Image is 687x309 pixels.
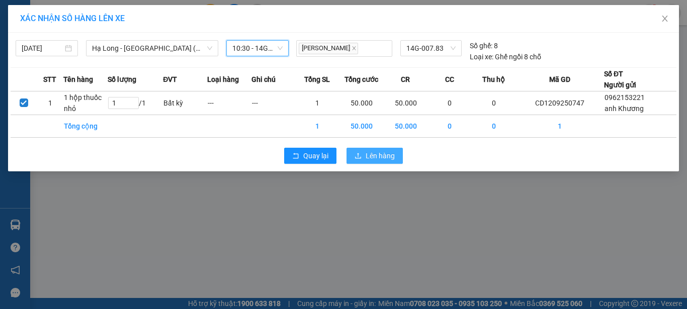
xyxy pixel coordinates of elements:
span: [PERSON_NAME] [299,43,358,54]
span: ĐVT [163,74,177,85]
div: Số ĐT Người gửi [604,68,636,90]
span: Gửi hàng Hạ Long: Hotline: [9,67,97,94]
span: Hạ Long - Hà Nội (Limousine) [92,41,212,56]
td: 50.000 [339,91,384,115]
span: Quay lại [303,150,328,161]
td: 1 [37,91,64,115]
span: Tổng SL [304,74,330,85]
button: rollbackQuay lại [284,148,336,164]
td: 1 [516,115,604,138]
td: 1 hộp thuốc nhỏ [63,91,108,115]
span: Số ghế: [470,40,492,51]
strong: 0888 827 827 - 0848 827 827 [21,47,101,65]
span: Thu hộ [482,74,505,85]
td: 1 [295,115,339,138]
td: 0 [472,115,516,138]
td: --- [251,91,296,115]
span: XÁC NHẬN SỐ HÀNG LÊN XE [20,14,125,23]
span: Mã GD [549,74,570,85]
span: Số lượng [108,74,136,85]
td: 50.000 [339,115,384,138]
strong: Công ty TNHH Phúc Xuyên [11,5,95,27]
span: 10:30 - 14G-007.83 [232,41,283,56]
td: 0 [472,91,516,115]
span: Tên hàng [63,74,93,85]
span: rollback [292,152,299,160]
td: CD1209250747 [516,91,604,115]
span: close [352,46,357,51]
div: Ghế ngồi 8 chỗ [470,51,541,62]
span: Loại hàng [207,74,239,85]
span: upload [355,152,362,160]
span: Lên hàng [366,150,395,161]
span: 14G-007.83 [406,41,456,56]
span: Loại xe: [470,51,493,62]
td: Tổng cộng [63,115,108,138]
td: --- [207,91,251,115]
span: close [661,15,669,23]
input: 12/09/2025 [22,43,63,54]
span: STT [43,74,56,85]
span: CR [401,74,410,85]
strong: 024 3236 3236 - [5,38,101,56]
span: Gửi hàng [GEOGRAPHIC_DATA]: Hotline: [5,29,101,65]
span: 0962153221 [605,93,645,101]
button: Close [651,5,679,33]
td: 50.000 [384,115,428,138]
td: 0 [427,91,472,115]
td: 1 [295,91,339,115]
span: down [207,45,213,51]
td: Bất kỳ [163,91,207,115]
td: / 1 [108,91,163,115]
span: Tổng cước [345,74,378,85]
td: 0 [427,115,472,138]
td: 50.000 [384,91,428,115]
span: CC [445,74,454,85]
button: uploadLên hàng [347,148,403,164]
div: 8 [470,40,498,51]
span: Ghi chú [251,74,276,85]
span: anh Khương [605,105,644,113]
